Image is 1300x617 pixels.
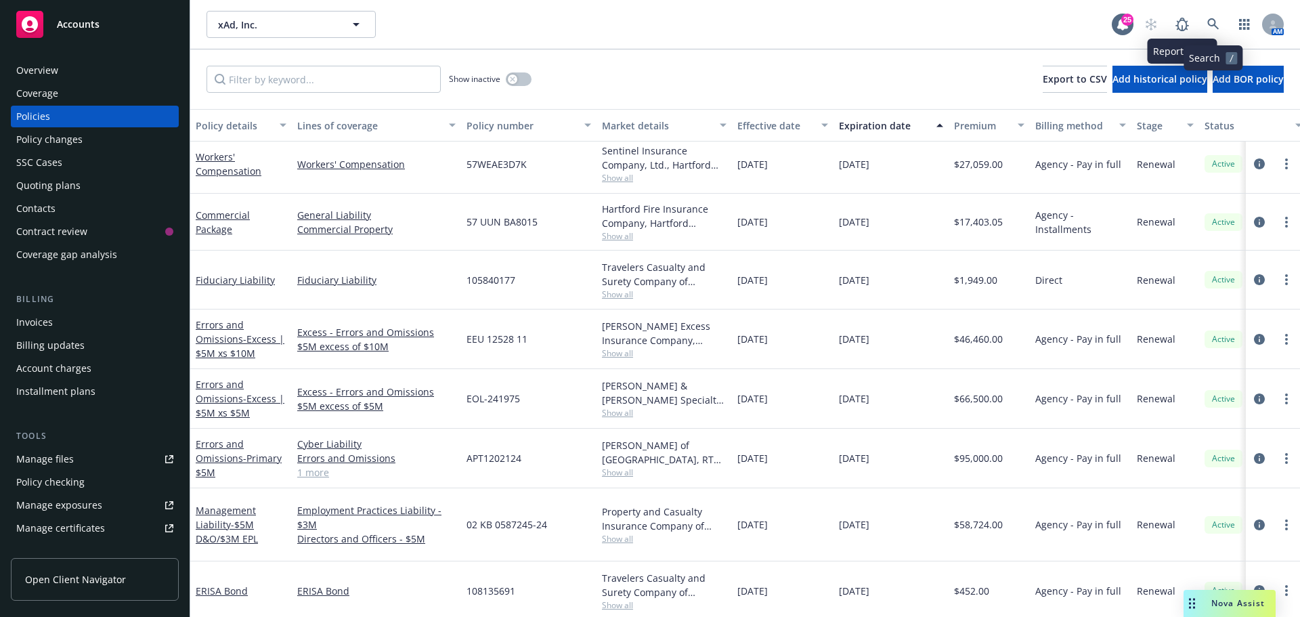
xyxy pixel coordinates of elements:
span: Agency - Pay in full [1035,584,1121,598]
span: [DATE] [737,157,768,171]
div: Policies [16,106,50,127]
span: Nova Assist [1211,597,1265,609]
div: Manage claims [16,540,85,562]
a: Coverage gap analysis [11,244,179,265]
span: Agency - Pay in full [1035,517,1121,532]
span: 02 KB 0587245-24 [467,517,547,532]
a: circleInformation [1251,331,1267,347]
a: Quoting plans [11,175,179,196]
a: Report a Bug [1169,11,1196,38]
div: Stage [1137,119,1179,133]
div: Installment plans [16,381,95,402]
a: Policy checking [11,471,179,493]
button: Policy details [190,109,292,142]
span: Agency - Pay in full [1035,157,1121,171]
span: Direct [1035,273,1062,287]
div: Contract review [16,221,87,242]
a: more [1278,517,1295,533]
div: Policy changes [16,129,83,150]
span: Open Client Navigator [25,572,126,587]
a: Account charges [11,358,179,379]
div: Policy details [196,119,272,133]
a: Fiduciary Liability [196,274,275,286]
span: - $5M D&O/$3M EPL [196,518,258,545]
div: Premium [954,119,1010,133]
span: EOL-241975 [467,391,520,406]
a: more [1278,214,1295,230]
span: Active [1210,519,1237,531]
span: [DATE] [737,584,768,598]
div: Invoices [16,312,53,333]
span: $95,000.00 [954,451,1003,465]
a: Manage exposures [11,494,179,516]
div: Overview [16,60,58,81]
span: Active [1210,333,1237,345]
span: Show all [602,172,727,184]
span: Renewal [1137,517,1175,532]
a: more [1278,582,1295,599]
button: Effective date [732,109,833,142]
a: Coverage [11,83,179,104]
button: Export to CSV [1043,66,1107,93]
a: circleInformation [1251,214,1267,230]
span: $66,500.00 [954,391,1003,406]
a: more [1278,331,1295,347]
a: Billing updates [11,335,179,356]
button: Lines of coverage [292,109,461,142]
a: circleInformation [1251,582,1267,599]
span: Show inactive [449,73,500,85]
span: Renewal [1137,451,1175,465]
span: Renewal [1137,273,1175,287]
div: Property and Casualty Insurance Company of [GEOGRAPHIC_DATA], Hartford Insurance Group, RT Specia... [602,505,727,533]
a: Workers' Compensation [297,157,456,171]
div: SSC Cases [16,152,62,173]
span: [DATE] [737,215,768,229]
span: Renewal [1137,391,1175,406]
button: Expiration date [833,109,949,142]
span: xAd, Inc. [218,18,335,32]
div: [PERSON_NAME] & [PERSON_NAME] Specialty Insurance Company, [PERSON_NAME] & [PERSON_NAME] Specialt... [602,379,727,407]
a: General Liability [297,208,456,222]
span: - Primary $5M [196,452,282,479]
a: Manage files [11,448,179,470]
div: Coverage [16,83,58,104]
button: Billing method [1030,109,1131,142]
span: Renewal [1137,332,1175,346]
a: Fiduciary Liability [297,273,456,287]
a: Start snowing [1137,11,1165,38]
span: Add historical policy [1112,72,1207,85]
a: Excess - Errors and Omissions $5M excess of $5M [297,385,456,413]
div: Coverage gap analysis [16,244,117,265]
button: Nova Assist [1184,590,1276,617]
a: Switch app [1231,11,1258,38]
span: Renewal [1137,157,1175,171]
a: Employment Practices Liability - $3M [297,503,456,532]
div: Expiration date [839,119,928,133]
a: Installment plans [11,381,179,402]
span: Show all [602,230,727,242]
a: more [1278,450,1295,467]
a: Cyber Liability [297,437,456,451]
div: Sentinel Insurance Company, Ltd., Hartford Insurance Group [602,144,727,172]
div: Travelers Casualty and Surety Company of America, Travelers Insurance [602,571,727,599]
span: Active [1210,216,1237,228]
a: Policies [11,106,179,127]
a: Invoices [11,312,179,333]
span: EEU 12528 11 [467,332,527,346]
a: Overview [11,60,179,81]
span: 57 UUN BA8015 [467,215,538,229]
div: Effective date [737,119,813,133]
span: [DATE] [839,273,869,287]
a: Workers' Compensation [196,150,261,177]
a: Errors and Omissions [196,318,284,360]
a: Errors and Omissions [297,451,456,465]
div: Manage certificates [16,517,105,539]
a: circleInformation [1251,156,1267,172]
span: Add BOR policy [1213,72,1284,85]
button: Policy number [461,109,597,142]
span: [DATE] [737,517,768,532]
span: [DATE] [737,391,768,406]
span: [DATE] [839,584,869,598]
span: Agency - Pay in full [1035,451,1121,465]
div: Lines of coverage [297,119,441,133]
